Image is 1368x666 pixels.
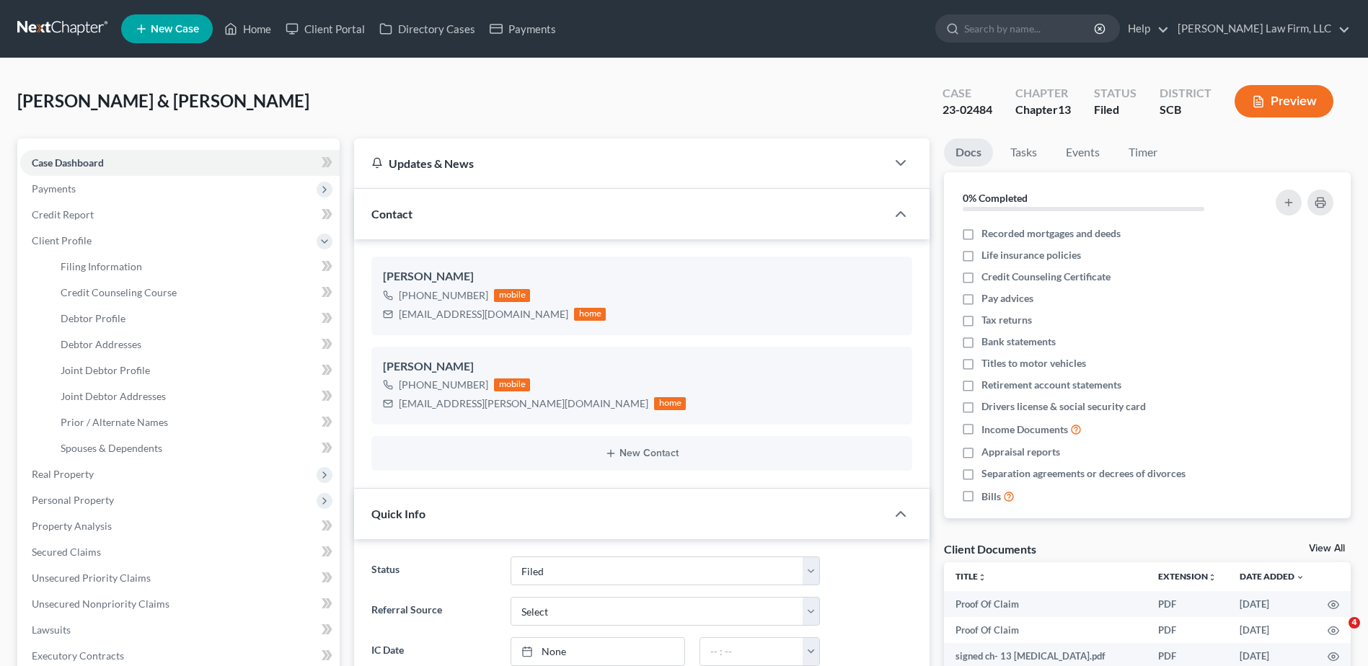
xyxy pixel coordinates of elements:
span: New Case [151,24,199,35]
span: Appraisal reports [981,445,1060,459]
div: Chapter [1015,85,1071,102]
div: [PHONE_NUMBER] [399,378,488,392]
button: New Contact [383,448,901,459]
span: Pay advices [981,291,1033,306]
div: Client Documents [944,541,1036,556]
span: Bank statements [981,334,1056,349]
div: [PERSON_NAME] [383,268,901,285]
span: Client Profile [32,234,92,247]
span: Joint Debtor Profile [61,364,150,376]
div: [PHONE_NUMBER] [399,288,488,303]
a: Debtor Addresses [49,332,340,358]
a: Titleunfold_more [956,571,987,582]
span: Real Property [32,468,94,480]
td: [DATE] [1228,617,1316,643]
span: Secured Claims [32,546,101,558]
td: Proof Of Claim [944,591,1147,617]
a: Property Analysis [20,513,340,539]
div: [EMAIL_ADDRESS][DOMAIN_NAME] [399,307,568,321]
span: Debtor Profile [61,312,125,324]
div: 23-02484 [943,102,992,118]
a: Extensionunfold_more [1158,571,1217,582]
a: View All [1309,543,1345,554]
span: Debtor Addresses [61,338,141,350]
span: Credit Counseling Certificate [981,270,1111,284]
span: Life insurance policies [981,248,1081,262]
span: Unsecured Nonpriority Claims [32,598,169,610]
label: Referral Source [364,597,503,626]
div: District [1160,85,1212,102]
span: Retirement account statements [981,378,1121,392]
td: [DATE] [1228,591,1316,617]
a: Debtor Profile [49,306,340,332]
div: mobile [494,378,530,391]
a: Docs [944,138,993,166]
span: 13 [1058,102,1071,116]
span: Income Documents [981,422,1068,437]
a: Joint Debtor Addresses [49,383,340,409]
a: Unsecured Priority Claims [20,565,340,591]
a: Lawsuits [20,617,340,643]
div: Chapter [1015,102,1071,118]
input: -- : -- [700,638,803,665]
span: Separation agreements or decrees of divorces [981,466,1186,481]
span: Case Dashboard [32,156,104,169]
div: mobile [494,289,530,302]
div: [EMAIL_ADDRESS][PERSON_NAME][DOMAIN_NAME] [399,396,648,411]
span: Payments [32,182,76,195]
span: Executory Contracts [32,649,124,662]
span: Credit Report [32,208,94,221]
input: Search by name... [964,15,1096,42]
a: Prior / Alternate Names [49,409,340,435]
a: None [511,638,684,665]
div: [PERSON_NAME] [383,358,901,376]
i: unfold_more [1208,573,1217,582]
a: Joint Debtor Profile [49,358,340,383]
div: Case [943,85,992,102]
a: Case Dashboard [20,150,340,176]
span: Recorded mortgages and deeds [981,226,1121,241]
div: Filed [1094,102,1137,118]
span: Titles to motor vehicles [981,356,1086,370]
td: PDF [1147,591,1228,617]
label: Status [364,556,503,585]
div: Status [1094,85,1137,102]
a: Secured Claims [20,539,340,565]
td: PDF [1147,617,1228,643]
span: Drivers license & social security card [981,399,1146,414]
iframe: Intercom live chat [1319,617,1354,652]
label: IC Date [364,637,503,666]
a: Spouses & Dependents [49,435,340,461]
span: Credit Counseling Course [61,286,177,298]
td: Proof Of Claim [944,617,1147,643]
a: Filing Information [49,254,340,280]
a: Help [1121,16,1169,42]
span: Prior / Alternate Names [61,416,168,428]
span: Spouses & Dependents [61,442,162,454]
a: Tasks [999,138,1049,166]
a: Credit Report [20,202,340,228]
a: Timer [1117,138,1169,166]
a: Payments [482,16,563,42]
div: Updates & News [371,156,869,171]
span: [PERSON_NAME] & [PERSON_NAME] [17,90,309,111]
a: Client Portal [278,16,372,42]
span: Tax returns [981,313,1032,327]
strong: 0% Completed [963,192,1028,204]
div: home [654,397,686,410]
span: 4 [1349,617,1360,629]
a: Events [1054,138,1111,166]
span: Joint Debtor Addresses [61,390,166,402]
a: Credit Counseling Course [49,280,340,306]
span: Property Analysis [32,520,112,532]
div: SCB [1160,102,1212,118]
span: Unsecured Priority Claims [32,572,151,584]
button: Preview [1235,85,1333,117]
a: Unsecured Nonpriority Claims [20,591,340,617]
a: [PERSON_NAME] Law Firm, LLC [1170,16,1350,42]
i: unfold_more [978,573,987,582]
span: Filing Information [61,260,142,272]
a: Home [217,16,278,42]
span: Lawsuits [32,623,71,636]
a: Directory Cases [372,16,482,42]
